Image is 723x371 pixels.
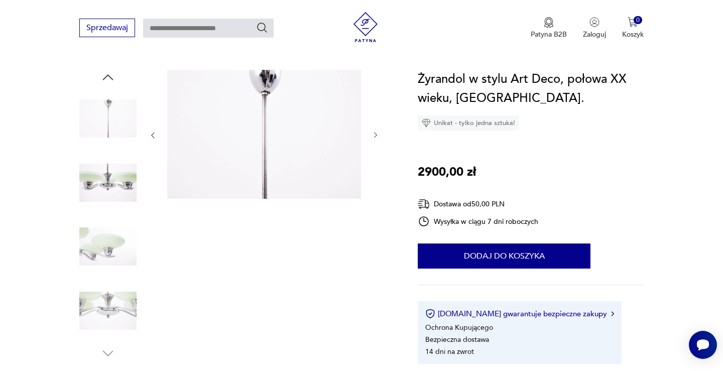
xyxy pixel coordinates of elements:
[425,323,493,332] li: Ochrona Kupującego
[79,90,137,147] img: Zdjęcie produktu Żyrandol w stylu Art Deco, połowa XX wieku, Polska.
[167,70,361,199] img: Zdjęcie produktu Żyrandol w stylu Art Deco, połowa XX wieku, Polska.
[418,243,590,269] button: Dodaj do koszyka
[544,17,554,28] img: Ikona medalu
[634,16,642,25] div: 0
[583,17,606,39] button: Zaloguj
[79,154,137,211] img: Zdjęcie produktu Żyrandol w stylu Art Deco, połowa XX wieku, Polska.
[418,163,476,182] p: 2900,00 zł
[583,30,606,39] p: Zaloguj
[425,309,435,319] img: Ikona certyfikatu
[79,282,137,339] img: Zdjęcie produktu Żyrandol w stylu Art Deco, połowa XX wieku, Polska.
[611,311,614,316] img: Ikona strzałki w prawo
[418,198,430,210] img: Ikona dostawy
[622,30,644,39] p: Koszyk
[589,17,599,27] img: Ikonka użytkownika
[425,309,614,319] button: [DOMAIN_NAME] gwarantuje bezpieczne zakupy
[418,198,538,210] div: Dostawa od 50,00 PLN
[79,25,135,32] a: Sprzedawaj
[418,115,519,131] div: Unikat - tylko jedna sztuka!
[425,347,474,356] li: 14 dni na zwrot
[689,331,717,359] iframe: Smartsupp widget button
[418,215,538,227] div: Wysyłka w ciągu 7 dni roboczych
[531,30,567,39] p: Patyna B2B
[531,17,567,39] button: Patyna B2B
[628,17,638,27] img: Ikona koszyka
[256,22,268,34] button: Szukaj
[350,12,381,42] img: Patyna - sklep z meblami i dekoracjami vintage
[531,17,567,39] a: Ikona medaluPatyna B2B
[79,19,135,37] button: Sprzedawaj
[79,218,137,275] img: Zdjęcie produktu Żyrandol w stylu Art Deco, połowa XX wieku, Polska.
[418,70,643,108] h1: Żyrandol w stylu Art Deco, połowa XX wieku, [GEOGRAPHIC_DATA].
[622,17,644,39] button: 0Koszyk
[422,118,431,128] img: Ikona diamentu
[425,335,489,344] li: Bezpieczna dostawa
